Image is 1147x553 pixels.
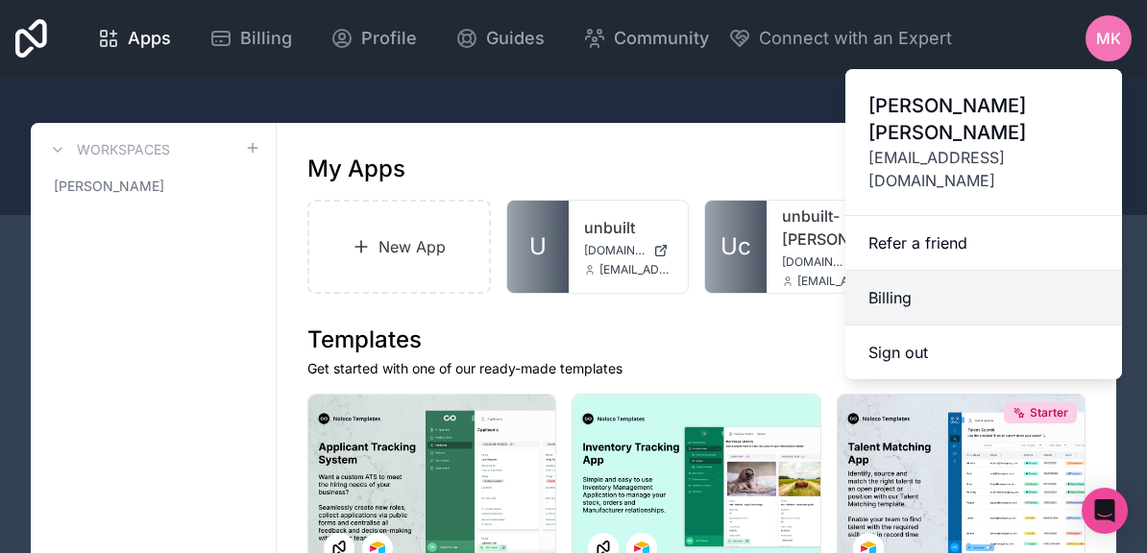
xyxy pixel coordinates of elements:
a: Community [568,17,724,60]
span: Profile [361,25,417,52]
p: Get started with one of our ready-made templates [307,359,1086,378]
span: [EMAIL_ADDRESS][DOMAIN_NAME] [599,262,673,277]
h1: My Apps [307,154,405,184]
h3: Workspaces [77,140,170,159]
h1: Templates [307,325,1086,355]
a: [DOMAIN_NAME] [584,243,673,258]
span: Community [614,25,709,52]
span: [EMAIL_ADDRESS][DOMAIN_NAME] [868,146,1099,192]
a: Refer a friend [845,216,1122,271]
a: [PERSON_NAME] [46,169,260,204]
span: Guides [486,25,545,52]
a: Uc [705,201,767,293]
a: Profile [315,17,432,60]
span: [EMAIL_ADDRESS][DOMAIN_NAME] [797,274,871,289]
span: [PERSON_NAME] [PERSON_NAME] [868,92,1099,146]
a: Guides [440,17,560,60]
span: Starter [1030,405,1068,421]
a: unbuilt-[PERSON_NAME] [782,204,871,251]
span: U [529,231,547,262]
span: MK [1096,27,1121,50]
span: [DOMAIN_NAME][PERSON_NAME] [782,254,844,270]
a: U [507,201,569,293]
a: unbuilt [584,216,673,239]
span: Connect with an Expert [759,25,952,52]
span: [PERSON_NAME] [54,177,164,196]
a: Apps [82,17,186,60]
a: Billing [194,17,307,60]
a: [DOMAIN_NAME][PERSON_NAME] [782,254,871,270]
span: Uc [720,231,751,262]
span: [DOMAIN_NAME] [584,243,647,258]
div: Open Intercom Messenger [1082,488,1128,534]
button: Sign out [845,325,1122,379]
button: Connect with an Expert [728,25,952,52]
a: Billing [845,271,1122,325]
a: New App [307,200,491,294]
span: Billing [240,25,292,52]
span: Apps [128,25,171,52]
a: Workspaces [46,138,170,161]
